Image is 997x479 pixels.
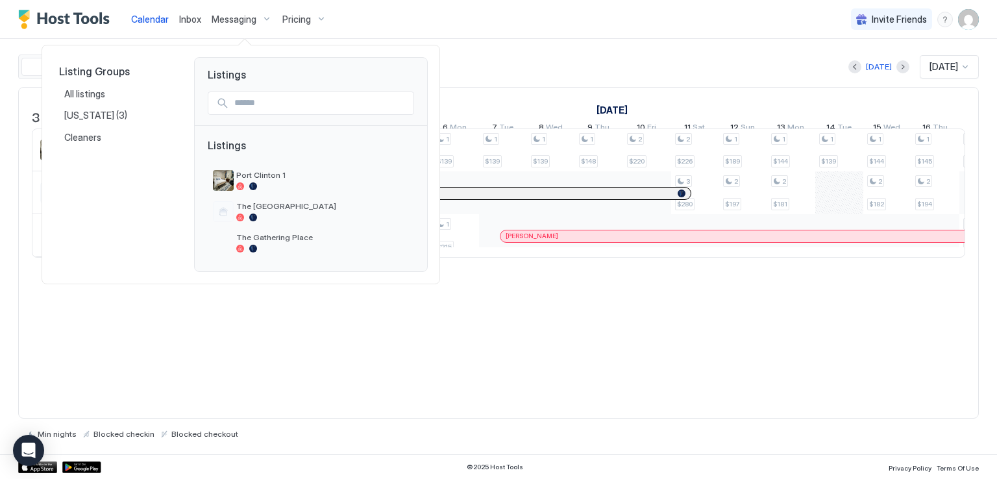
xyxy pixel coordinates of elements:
[64,132,103,143] span: Cleaners
[13,435,44,466] div: Open Intercom Messenger
[236,170,409,180] span: Port Clinton 1
[59,65,173,78] span: Listing Groups
[195,58,427,81] span: Listings
[236,232,409,242] span: The Gathering Place
[213,232,234,253] div: listing image
[236,201,409,211] span: The [GEOGRAPHIC_DATA]
[64,88,107,100] span: All listings
[213,170,234,191] div: listing image
[208,139,414,165] span: Listings
[64,110,116,121] span: [US_STATE]
[229,92,413,114] input: Input Field
[116,110,127,121] span: (3)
